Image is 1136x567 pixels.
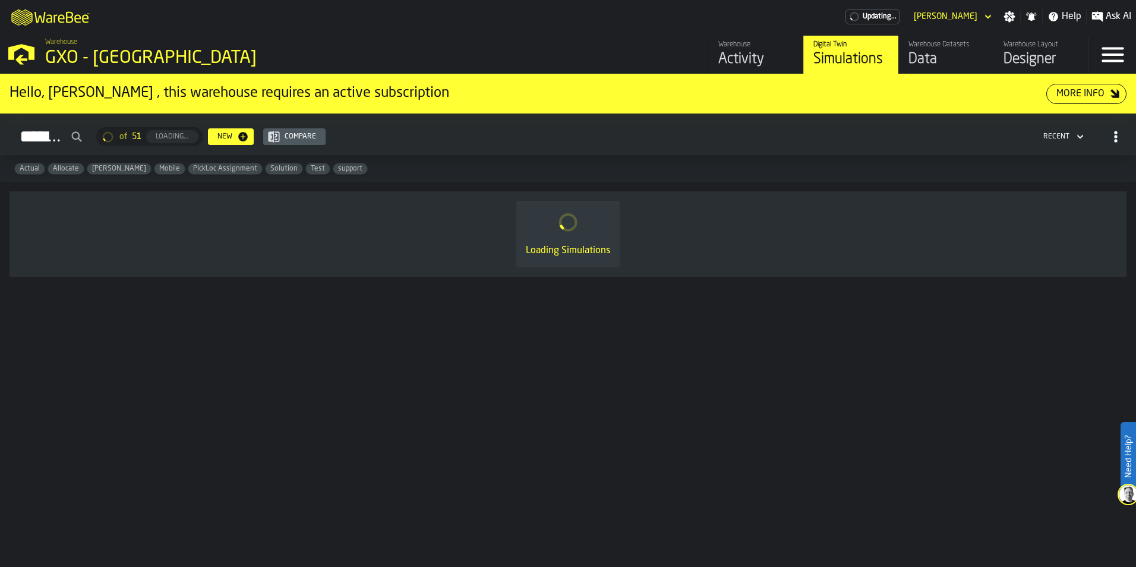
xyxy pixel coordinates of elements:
[1004,50,1079,69] div: Designer
[280,133,321,141] div: Compare
[45,48,366,69] div: GXO - [GEOGRAPHIC_DATA]
[813,50,889,69] div: Simulations
[1039,130,1086,144] div: DropdownMenuValue-4
[91,127,208,146] div: ButtonLoadMore-Loading...-Prev-First-Last
[48,165,84,173] span: Allocate
[1046,84,1126,104] button: button-More Info
[306,165,330,173] span: Test
[803,36,898,74] a: link-to-/wh/i/a3c616c1-32a4-47e6-8ca0-af4465b04030/simulations
[333,165,367,173] span: support
[208,128,254,145] button: button-New
[1052,87,1109,101] div: More Info
[263,128,326,145] button: button-Compare
[188,165,262,173] span: PickLoc Assignment
[146,130,198,143] button: button-Loading...
[845,9,900,24] a: link-to-/wh/i/a3c616c1-32a4-47e6-8ca0-af4465b04030/pricing/
[10,191,1126,277] div: ItemListCard-
[914,12,977,21] div: DropdownMenuValue-Jade Webb
[898,36,993,74] a: link-to-/wh/i/a3c616c1-32a4-47e6-8ca0-af4465b04030/data
[908,40,984,49] div: Warehouse Datasets
[526,244,610,258] div: Loading Simulations
[718,50,794,69] div: Activity
[1021,11,1042,23] label: button-toggle-Notifications
[10,84,1046,103] div: Hello, [PERSON_NAME] , this warehouse requires an active subscription
[1043,133,1069,141] div: DropdownMenuValue-4
[993,36,1088,74] a: link-to-/wh/i/a3c616c1-32a4-47e6-8ca0-af4465b04030/designer
[1106,10,1131,24] span: Ask AI
[845,9,900,24] div: Menu Subscription
[1062,10,1081,24] span: Help
[87,165,151,173] span: Jade
[718,40,794,49] div: Warehouse
[213,133,237,141] div: New
[1087,10,1136,24] label: button-toggle-Ask AI
[132,132,141,141] span: 51
[1089,36,1136,74] label: button-toggle-Menu
[813,40,889,49] div: Digital Twin
[909,10,994,24] div: DropdownMenuValue-Jade Webb
[154,165,185,173] span: Mobile
[45,38,77,46] span: Warehouse
[151,133,194,141] div: Loading...
[119,132,127,141] span: of
[863,12,897,21] span: Updating...
[999,11,1020,23] label: button-toggle-Settings
[908,50,984,69] div: Data
[1004,40,1079,49] div: Warehouse Layout
[1043,10,1086,24] label: button-toggle-Help
[1122,423,1135,490] label: Need Help?
[708,36,803,74] a: link-to-/wh/i/a3c616c1-32a4-47e6-8ca0-af4465b04030/feed/
[15,165,45,173] span: Actual
[266,165,302,173] span: Solution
